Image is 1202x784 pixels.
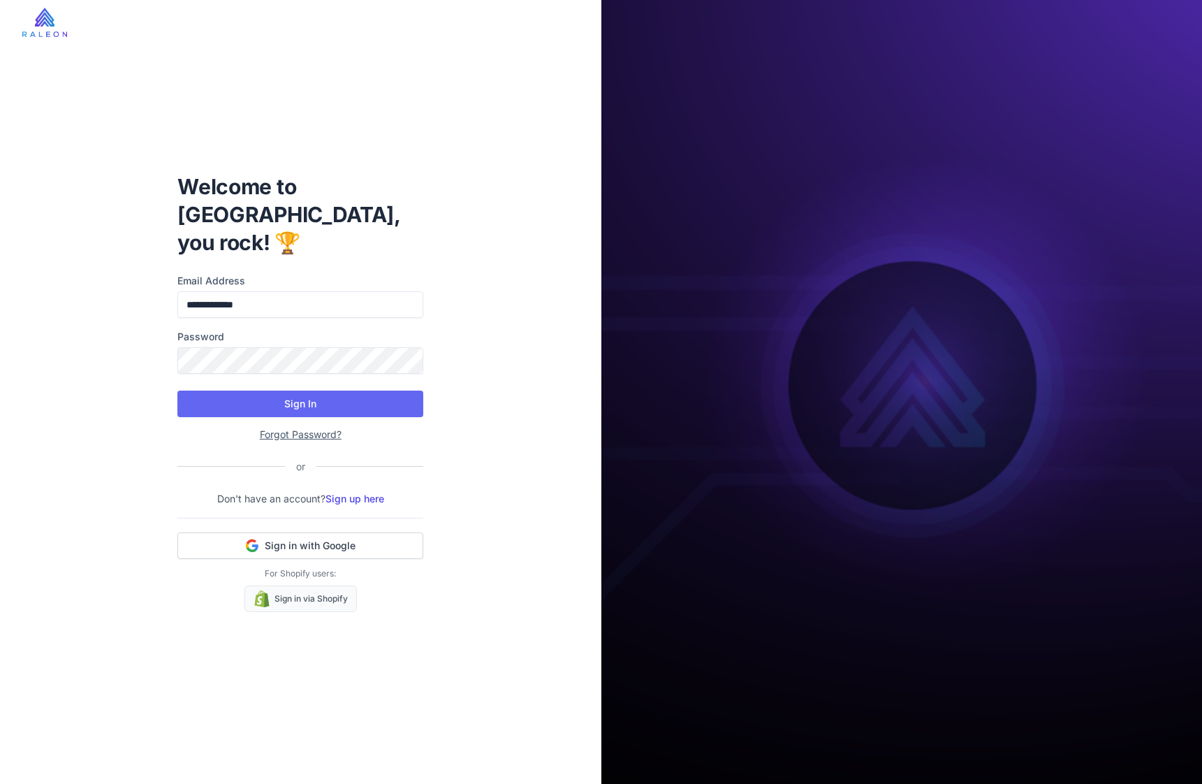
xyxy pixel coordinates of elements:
label: Email Address [177,273,423,289]
p: Don't have an account? [177,491,423,507]
p: For Shopify users: [177,567,423,580]
img: raleon-logo-whitebg.9aac0268.jpg [22,8,67,37]
button: Sign in with Google [177,532,423,559]
h1: Welcome to [GEOGRAPHIC_DATA], you rock! 🏆 [177,173,423,256]
a: Sign in via Shopify [244,586,357,612]
label: Password [177,329,423,344]
a: Sign up here [325,493,384,504]
button: Sign In [177,391,423,417]
a: Forgot Password? [260,428,342,440]
div: or [285,459,316,474]
span: Sign in with Google [265,539,356,553]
